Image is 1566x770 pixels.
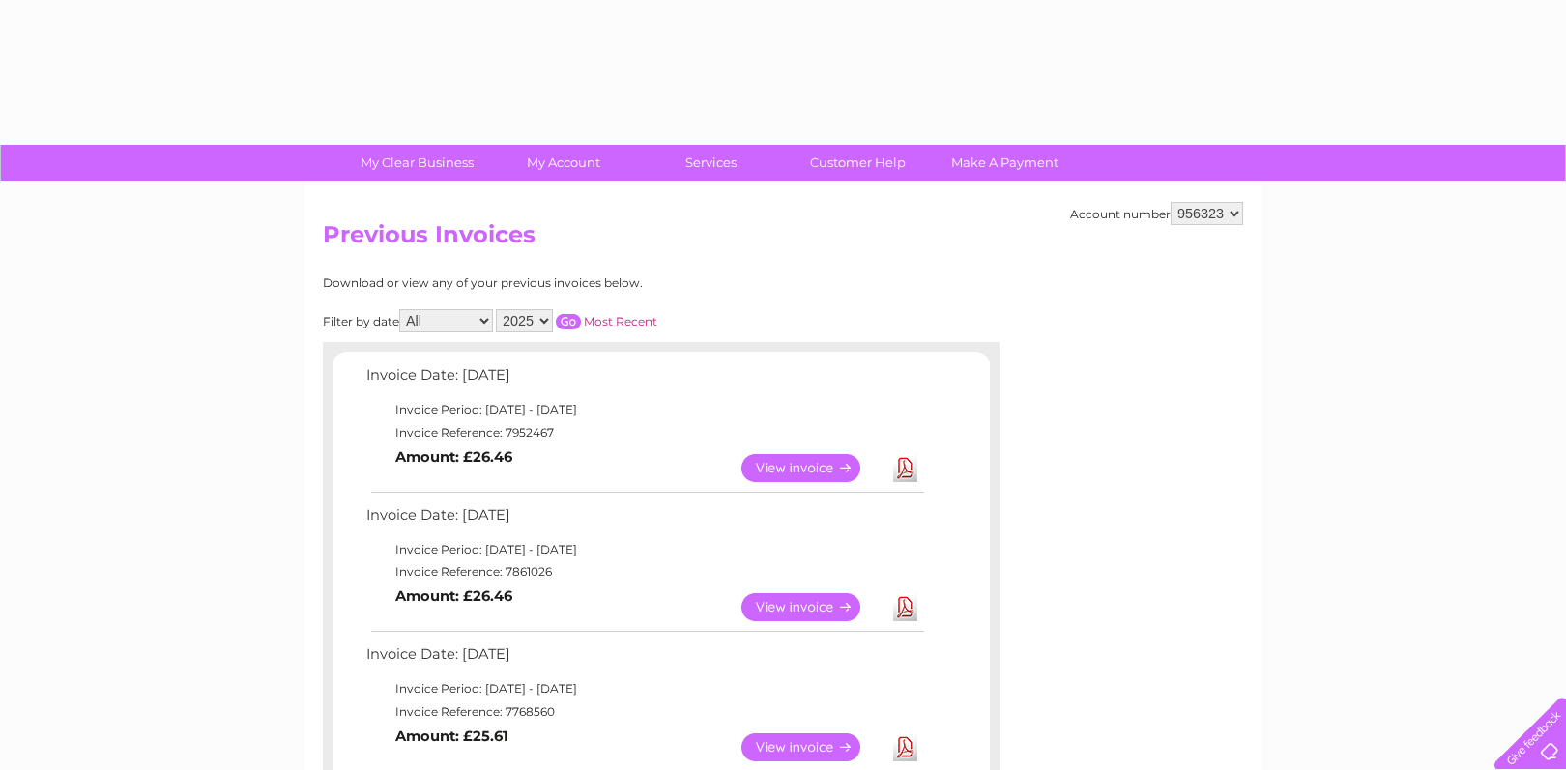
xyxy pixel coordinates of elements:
[893,733,917,761] a: Download
[893,454,917,482] a: Download
[362,398,927,421] td: Invoice Period: [DATE] - [DATE]
[362,538,927,561] td: Invoice Period: [DATE] - [DATE]
[631,145,791,181] a: Services
[778,145,938,181] a: Customer Help
[323,309,830,332] div: Filter by date
[893,593,917,621] a: Download
[584,314,657,328] a: Most Recent
[362,677,927,700] td: Invoice Period: [DATE] - [DATE]
[323,221,1243,258] h2: Previous Invoices
[395,727,508,745] b: Amount: £25.61
[741,733,884,761] a: View
[362,560,927,584] td: Invoice Reference: 7861026
[1070,202,1243,225] div: Account number
[362,700,927,724] td: Invoice Reference: 7768560
[362,642,927,677] td: Invoice Date: [DATE]
[362,362,927,398] td: Invoice Date: [DATE]
[395,448,512,466] b: Amount: £26.46
[395,587,512,605] b: Amount: £26.46
[741,593,884,621] a: View
[741,454,884,482] a: View
[323,276,830,290] div: Download or view any of your previous invoices below.
[337,145,497,181] a: My Clear Business
[362,421,927,444] td: Invoice Reference: 7952467
[362,502,927,538] td: Invoice Date: [DATE]
[925,145,1085,181] a: Make A Payment
[484,145,644,181] a: My Account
